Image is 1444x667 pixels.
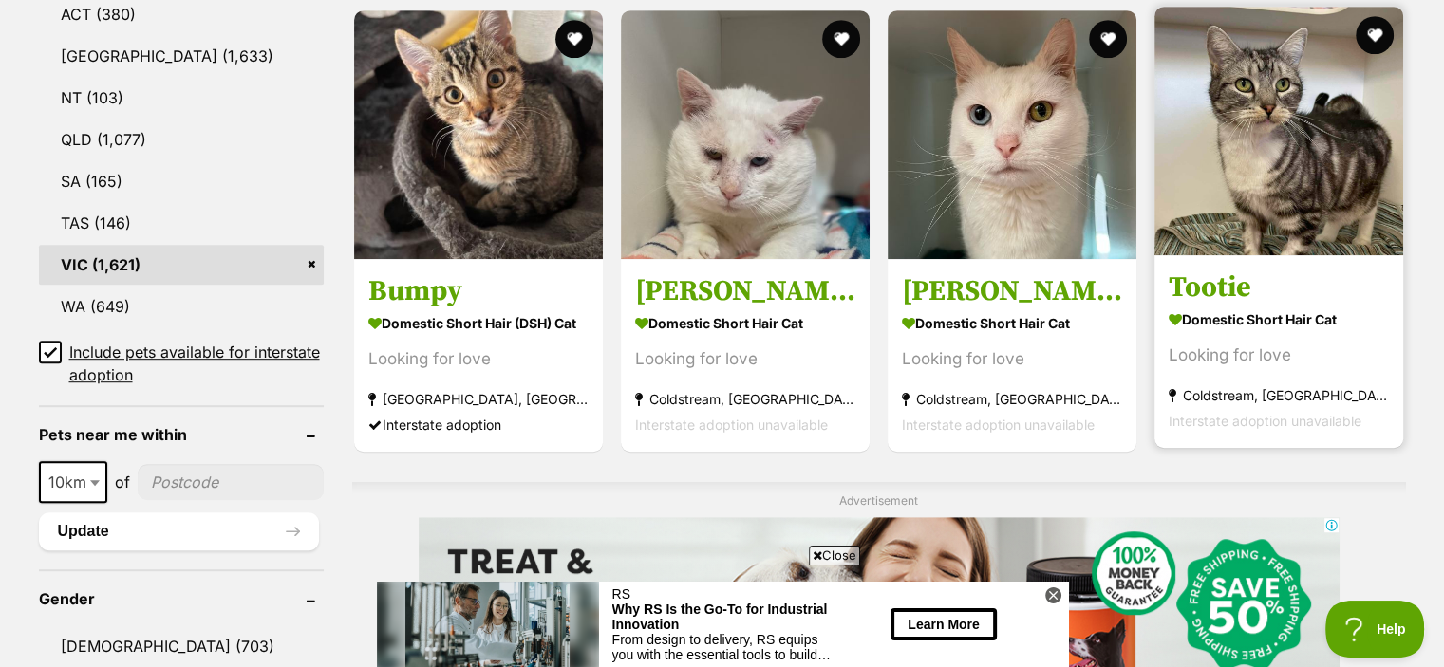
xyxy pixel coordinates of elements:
[39,203,324,243] a: TAS (146)
[39,426,324,443] header: Pets near me within
[41,469,105,495] span: 10km
[635,417,828,433] span: Interstate adoption unavailable
[1169,343,1389,368] div: Looking for love
[368,273,589,309] h3: Bumpy
[902,346,1122,372] div: Looking for love
[621,10,870,259] img: Bowie - Domestic Short Hair Cat
[39,245,324,285] a: VIC (1,621)
[235,20,457,50] div: Why RS Is the Go-To for Industrial Innovation
[39,590,324,607] header: Gender
[354,259,603,452] a: Bumpy Domestic Short Hair (DSH) Cat Looking for love [GEOGRAPHIC_DATA], [GEOGRAPHIC_DATA] Interst...
[39,287,324,326] a: WA (649)
[377,572,1068,658] iframe: Advertisement
[902,273,1122,309] h3: [PERSON_NAME]
[1154,7,1403,255] img: Tootie - Domestic Short Hair Cat
[635,346,855,372] div: Looking for love
[1169,382,1389,408] strong: Coldstream, [GEOGRAPHIC_DATA]
[39,161,324,201] a: SA (165)
[888,10,1136,259] img: Lenny - Domestic Short Hair Cat
[635,273,855,309] h3: [PERSON_NAME]
[1089,20,1127,58] button: favourite
[39,461,107,503] span: 10km
[902,386,1122,412] strong: Coldstream, [GEOGRAPHIC_DATA]
[822,20,860,58] button: favourite
[39,626,324,666] a: [DEMOGRAPHIC_DATA] (703)
[888,259,1136,452] a: [PERSON_NAME] Domestic Short Hair Cat Looking for love Coldstream, [GEOGRAPHIC_DATA] Interstate a...
[69,341,324,386] span: Include pets available for interstate adoption
[39,120,324,159] a: QLD (1,077)
[115,471,130,493] span: of
[621,259,870,452] a: [PERSON_NAME] Domestic Short Hair Cat Looking for love Coldstream, [GEOGRAPHIC_DATA] Interstate a...
[39,78,324,118] a: NT (103)
[514,27,619,58] button: Learn More
[635,309,855,337] strong: Domestic Short Hair Cat
[555,20,593,58] button: favourite
[235,5,457,20] div: RS
[1357,16,1395,54] button: favourite
[235,50,457,81] div: From design to delivery, RS equips you with the essential tools to build smarter and faster. Disc...
[368,412,589,437] div: Interstate adoption
[1154,255,1403,448] a: Tootie Domestic Short Hair Cat Looking for love Coldstream, [GEOGRAPHIC_DATA] Interstate adoption...
[368,386,589,412] strong: [GEOGRAPHIC_DATA], [GEOGRAPHIC_DATA]
[1169,269,1389,306] h3: Tootie
[1325,601,1425,658] iframe: Help Scout Beacon - Open
[902,309,1122,337] strong: Domestic Short Hair Cat
[368,309,589,337] strong: Domestic Short Hair (DSH) Cat
[1169,306,1389,333] strong: Domestic Short Hair Cat
[809,546,860,565] span: Close
[368,346,589,372] div: Looking for love
[138,464,324,500] input: postcode
[902,417,1095,433] span: Interstate adoption unavailable
[39,341,324,386] a: Include pets available for interstate adoption
[354,10,603,259] img: Bumpy - Domestic Short Hair (DSH) Cat
[39,512,319,550] button: Update
[1169,413,1361,429] span: Interstate adoption unavailable
[635,386,855,412] strong: Coldstream, [GEOGRAPHIC_DATA]
[39,36,324,76] a: [GEOGRAPHIC_DATA] (1,633)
